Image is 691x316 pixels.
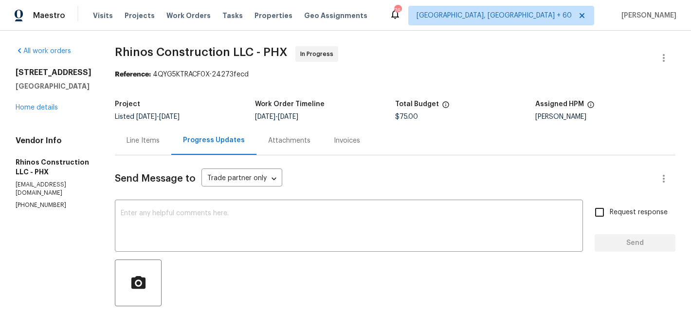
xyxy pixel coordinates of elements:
p: [EMAIL_ADDRESS][DOMAIN_NAME] [16,181,91,197]
h2: [STREET_ADDRESS] [16,68,91,77]
span: Listed [115,113,180,120]
div: 764 [394,6,401,16]
span: The total cost of line items that have been proposed by Opendoor. This sum includes line items th... [442,101,450,113]
p: [PHONE_NUMBER] [16,201,91,209]
span: Rhinos Construction LLC - PHX [115,46,288,58]
span: Geo Assignments [304,11,367,20]
span: Tasks [222,12,243,19]
span: [DATE] [255,113,275,120]
h5: [GEOGRAPHIC_DATA] [16,81,91,91]
span: [GEOGRAPHIC_DATA], [GEOGRAPHIC_DATA] + 60 [417,11,572,20]
h5: Total Budget [395,101,439,108]
span: Work Orders [166,11,211,20]
b: Reference: [115,71,151,78]
span: Maestro [33,11,65,20]
span: Projects [125,11,155,20]
span: [PERSON_NAME] [618,11,676,20]
div: [PERSON_NAME] [535,113,675,120]
span: Visits [93,11,113,20]
span: Request response [610,207,668,218]
a: All work orders [16,48,71,55]
div: Line Items [127,136,160,146]
h5: Work Order Timeline [255,101,325,108]
span: [DATE] [159,113,180,120]
h5: Assigned HPM [535,101,584,108]
h5: Project [115,101,140,108]
span: $75.00 [395,113,418,120]
span: [DATE] [278,113,298,120]
span: Send Message to [115,174,196,184]
span: Properties [255,11,292,20]
span: - [255,113,298,120]
div: Invoices [334,136,360,146]
div: Attachments [268,136,310,146]
span: In Progress [300,49,337,59]
a: Home details [16,104,58,111]
div: Progress Updates [183,135,245,145]
span: The hpm assigned to this work order. [587,101,595,113]
h4: Vendor Info [16,136,91,146]
h5: Rhinos Construction LLC - PHX [16,157,91,177]
span: [DATE] [136,113,157,120]
div: Trade partner only [201,171,282,187]
div: 4QYG5KTRACF0X-24273fecd [115,70,675,79]
span: - [136,113,180,120]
